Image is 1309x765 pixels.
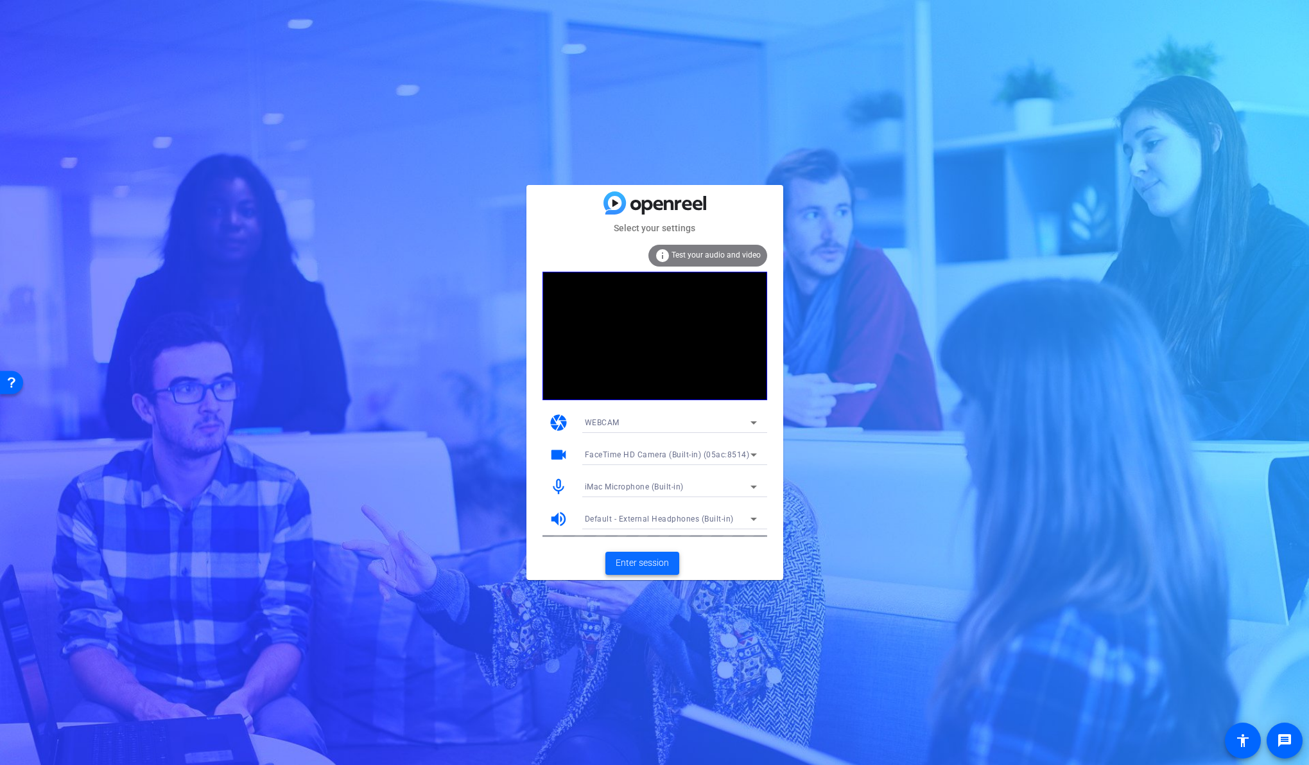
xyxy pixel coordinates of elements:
[549,509,568,529] mat-icon: volume_up
[585,482,684,491] span: iMac Microphone (Built-in)
[585,418,620,427] span: WEBCAM
[585,450,750,459] span: FaceTime HD Camera (Built-in) (05ac:8514)
[585,514,734,523] span: Default - External Headphones (Built-in)
[655,248,670,263] mat-icon: info
[603,191,706,214] img: blue-gradient.svg
[549,413,568,432] mat-icon: camera
[672,251,761,259] span: Test your audio and video
[616,556,669,570] span: Enter session
[605,552,679,575] button: Enter session
[549,445,568,464] mat-icon: videocam
[526,221,783,235] mat-card-subtitle: Select your settings
[1235,733,1251,748] mat-icon: accessibility
[549,477,568,497] mat-icon: mic_none
[1277,733,1292,748] mat-icon: message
